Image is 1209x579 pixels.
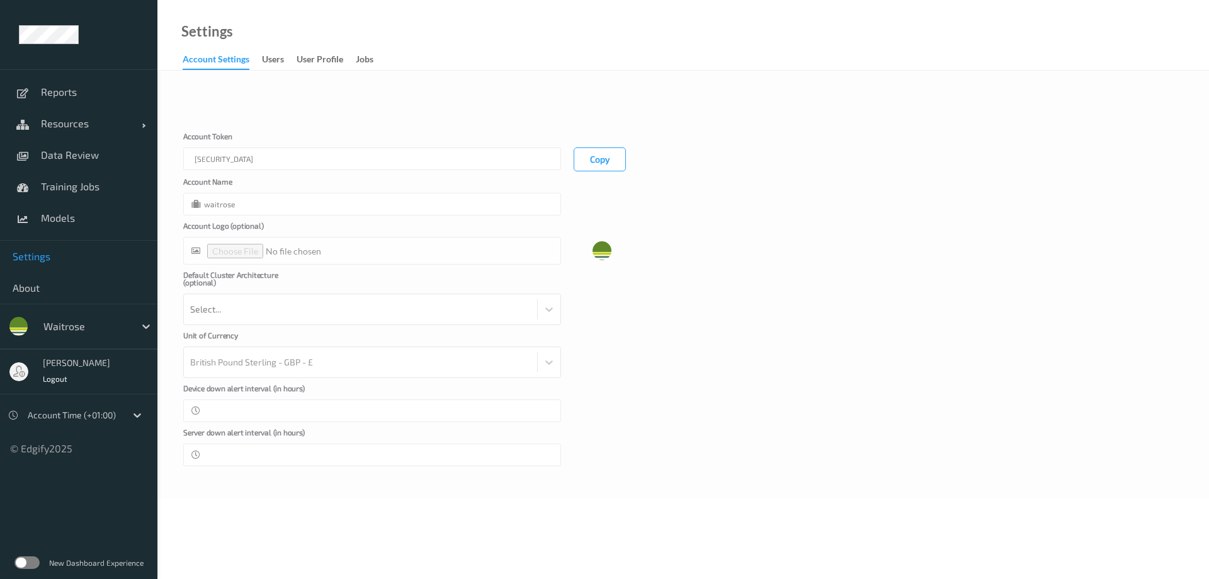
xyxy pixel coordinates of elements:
label: Account Token [183,132,309,147]
div: Jobs [356,53,373,69]
div: Account Settings [183,53,249,70]
div: User Profile [297,53,343,69]
a: Jobs [356,51,386,69]
button: Copy [574,147,626,171]
label: Account Name [183,178,309,193]
label: Default Cluster Architecture (optional) [183,271,309,294]
label: Server down alert interval (in hours) [183,428,309,444]
label: Account Logo (optional) [183,222,309,237]
label: Unit of Currency [183,331,309,347]
a: Account Settings [183,51,262,70]
label: Device down alert interval (in hours) [183,384,309,399]
a: users [262,51,297,69]
div: users [262,53,284,69]
a: Settings [181,25,233,38]
a: User Profile [297,51,356,69]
